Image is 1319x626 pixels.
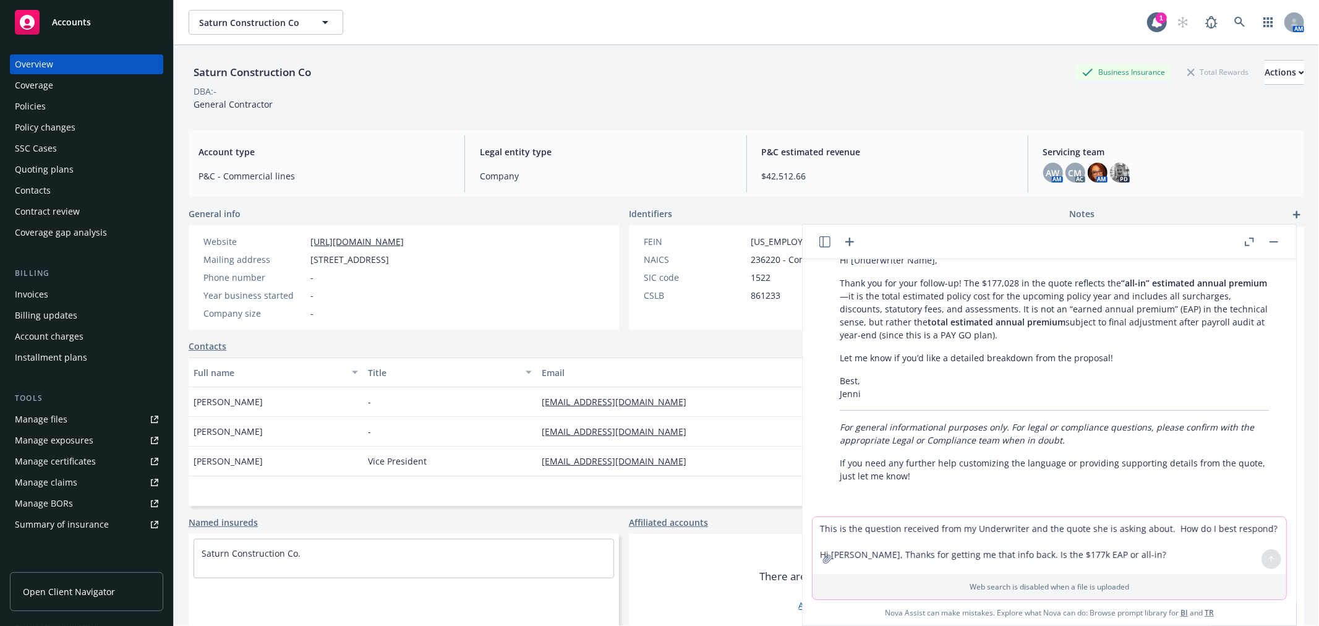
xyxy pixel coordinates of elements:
[10,473,163,492] a: Manage claims
[1121,277,1267,289] span: “all-in” estimated annual premium
[799,599,890,612] a: Add affiliated account
[10,494,163,513] a: Manage BORs
[15,515,109,534] div: Summary of insurance
[762,145,1013,158] span: P&C estimated revenue
[10,431,163,450] a: Manage exposures
[310,307,314,320] span: -
[194,85,216,98] div: DBA: -
[202,547,301,559] a: Saturn Construction Co.
[644,235,746,248] div: FEIN
[203,289,305,302] div: Year business started
[542,366,808,379] div: Email
[928,316,1065,328] span: total estimated annual premium
[15,452,96,471] div: Manage certificates
[203,271,305,284] div: Phone number
[820,581,1279,592] p: Web search is disabled when a file is uploaded
[840,277,1269,341] p: Thank you for your follow-up! The $177,028 in the quote reflects the —it is the total estimated p...
[542,396,696,408] a: [EMAIL_ADDRESS][DOMAIN_NAME]
[189,340,226,353] a: Contacts
[10,392,163,405] div: Tools
[15,54,53,74] div: Overview
[194,395,263,408] span: [PERSON_NAME]
[644,271,746,284] div: SIC code
[629,516,708,529] a: Affiliated accounts
[10,223,163,242] a: Coverage gap analysis
[203,307,305,320] div: Company size
[15,409,67,429] div: Manage files
[10,202,163,221] a: Contract review
[15,75,53,95] div: Coverage
[10,559,163,572] div: Analytics hub
[10,118,163,137] a: Policy changes
[1110,163,1130,182] img: photo
[15,118,75,137] div: Policy changes
[15,431,93,450] div: Manage exposures
[1171,10,1195,35] a: Start snowing
[189,207,241,220] span: General info
[480,145,731,158] span: Legal entity type
[310,289,314,302] span: -
[15,223,107,242] div: Coverage gap analysis
[52,17,91,27] span: Accounts
[751,253,1002,266] span: 236220 - Commercial and Institutional Building Construction
[542,426,696,437] a: [EMAIL_ADDRESS][DOMAIN_NAME]
[1156,12,1167,24] div: 1
[751,289,780,302] span: 861233
[10,452,163,471] a: Manage certificates
[198,169,450,182] span: P&C - Commercial lines
[480,169,731,182] span: Company
[310,236,404,247] a: [URL][DOMAIN_NAME]
[194,366,344,379] div: Full name
[15,494,73,513] div: Manage BORs
[1181,64,1255,80] div: Total Rewards
[10,181,163,200] a: Contacts
[10,515,163,534] a: Summary of insurance
[840,351,1269,364] p: Let me know if you’d like a detailed breakdown from the proposal!
[885,600,1214,625] span: Nova Assist can make mistakes. Explore what Nova can do: Browse prompt library for and
[762,169,1013,182] span: $42,512.66
[15,202,80,221] div: Contract review
[15,160,74,179] div: Quoting plans
[751,235,928,248] span: [US_EMPLOYER_IDENTIFICATION_NUMBER]
[759,569,929,584] span: There are no affiliated accounts yet
[10,409,163,429] a: Manage files
[15,306,77,325] div: Billing updates
[840,457,1269,482] p: If you need any further help customizing the language or providing supporting details from the qu...
[15,327,83,346] div: Account charges
[23,585,115,598] span: Open Client Navigator
[1076,64,1171,80] div: Business Insurance
[203,235,305,248] div: Website
[15,348,87,367] div: Installment plans
[10,139,163,158] a: SSC Cases
[368,425,371,438] span: -
[198,145,450,158] span: Account type
[629,207,672,220] span: Identifiers
[542,455,696,467] a: [EMAIL_ADDRESS][DOMAIN_NAME]
[840,374,1269,400] p: Best, Jenni
[203,253,305,266] div: Mailing address
[10,306,163,325] a: Billing updates
[10,267,163,280] div: Billing
[1046,166,1060,179] span: AW
[194,98,273,110] span: General Contractor
[1069,166,1082,179] span: CM
[840,421,1254,446] em: For general informational purposes only. For legal or compliance questions, please confirm with t...
[189,10,343,35] button: Saturn Construction Co
[10,285,163,304] a: Invoices
[10,75,163,95] a: Coverage
[1069,207,1095,222] span: Notes
[10,348,163,367] a: Installment plans
[15,285,48,304] div: Invoices
[1043,145,1294,158] span: Servicing team
[15,96,46,116] div: Policies
[194,455,263,468] span: [PERSON_NAME]
[1256,10,1281,35] a: Switch app
[644,289,746,302] div: CSLB
[537,358,827,387] button: Email
[368,366,519,379] div: Title
[368,455,427,468] span: Vice President
[1205,607,1214,618] a: TR
[15,139,57,158] div: SSC Cases
[1199,10,1224,35] a: Report a Bug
